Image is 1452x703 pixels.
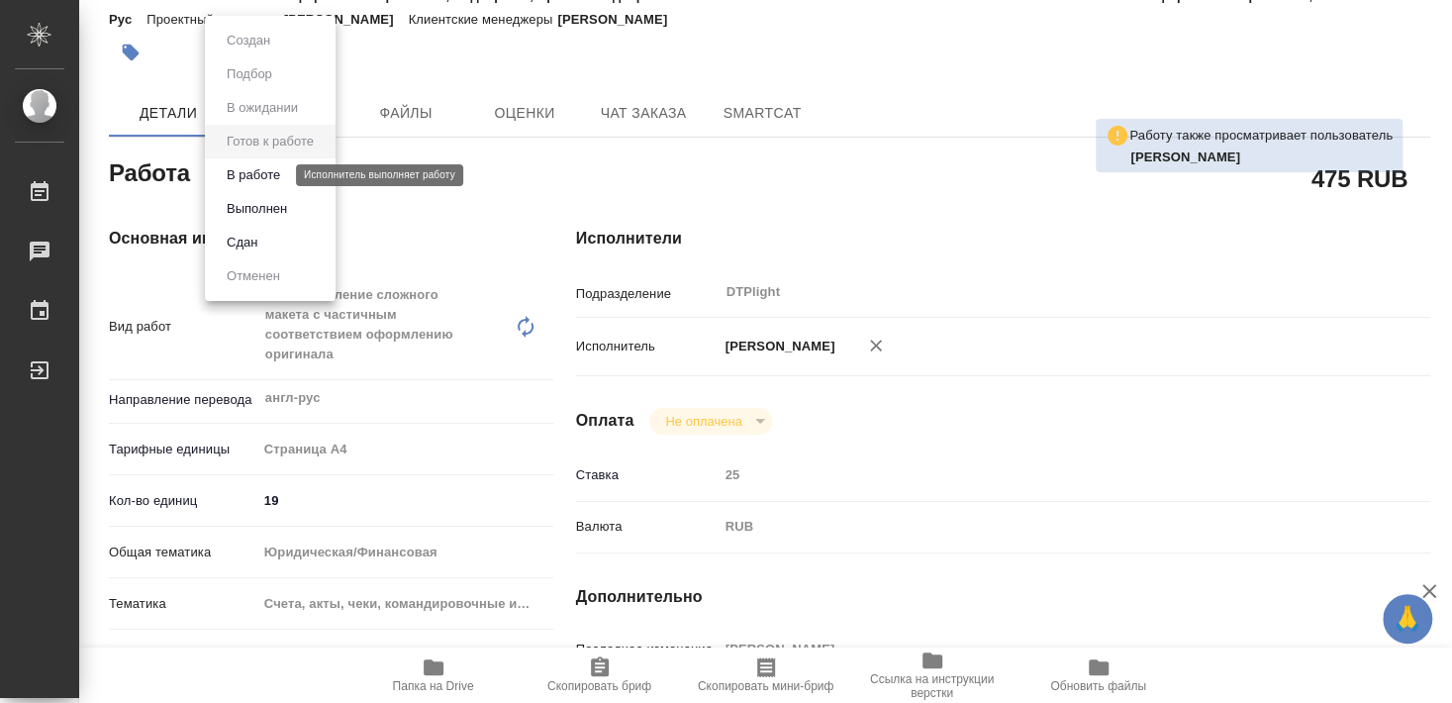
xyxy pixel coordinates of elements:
button: Сдан [221,232,263,253]
button: Создан [221,30,276,51]
button: В ожидании [221,97,304,119]
button: Выполнен [221,198,293,220]
button: Отменен [221,265,286,287]
button: В работе [221,164,286,186]
button: Подбор [221,63,278,85]
button: Готов к работе [221,131,320,152]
